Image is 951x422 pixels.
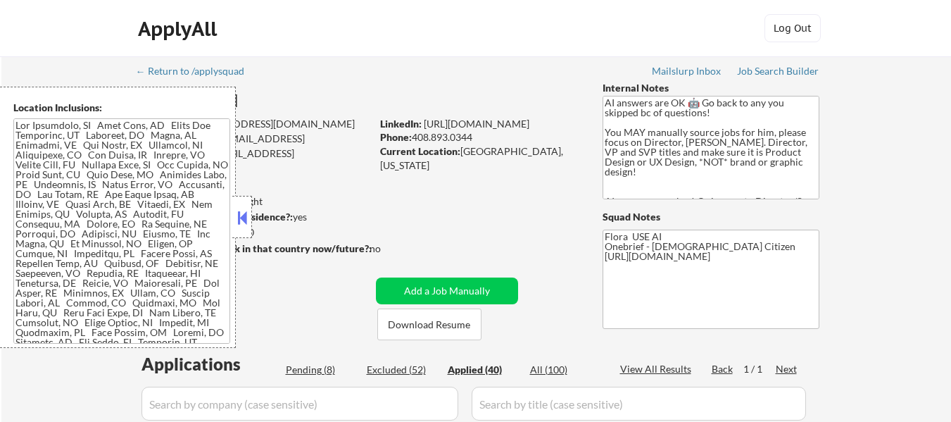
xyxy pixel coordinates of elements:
div: [EMAIL_ADDRESS][DOMAIN_NAME] [138,117,371,131]
a: [URL][DOMAIN_NAME] [424,118,529,130]
div: Excluded (52) [367,363,437,377]
a: Mailslurp Inbox [652,66,722,80]
button: Log Out [764,14,821,42]
div: Back [712,362,734,376]
strong: LinkedIn: [380,118,422,130]
input: Search by title (case sensitive) [472,387,806,421]
div: [EMAIL_ADDRESS][DOMAIN_NAME] [137,147,371,174]
div: View All Results [620,362,695,376]
div: 1 / 1 [743,362,776,376]
div: Next [776,362,798,376]
div: All (100) [530,363,600,377]
button: Add a Job Manually [376,278,518,304]
div: ApplyAll [138,17,221,41]
input: Search by company (case sensitive) [141,387,458,421]
div: Job Search Builder [737,66,819,76]
strong: Current Location: [380,145,460,157]
div: Applied (40) [448,363,518,377]
div: 408.893.0344 [380,130,579,144]
button: Download Resume [377,309,481,340]
div: Internal Notes [603,81,819,95]
div: [PERSON_NAME] [137,92,427,109]
div: Applications [141,356,281,373]
div: Squad Notes [603,210,819,224]
strong: Phone: [380,131,412,143]
div: [GEOGRAPHIC_DATA], [US_STATE] [380,144,579,172]
div: Location Inclusions: [13,101,230,115]
strong: Will need Visa to work in that country now/future?: [137,242,372,254]
div: Pending (8) [286,363,356,377]
div: [EMAIL_ADDRESS][DOMAIN_NAME] [138,132,371,159]
div: 39 sent / 200 bought [137,194,371,209]
div: ← Return to /applysquad [136,66,258,76]
a: ← Return to /applysquad [136,66,258,80]
a: Job Search Builder [737,66,819,80]
div: Mailslurp Inbox [652,66,722,76]
div: $275,000 [137,225,371,240]
div: no [370,242,410,256]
